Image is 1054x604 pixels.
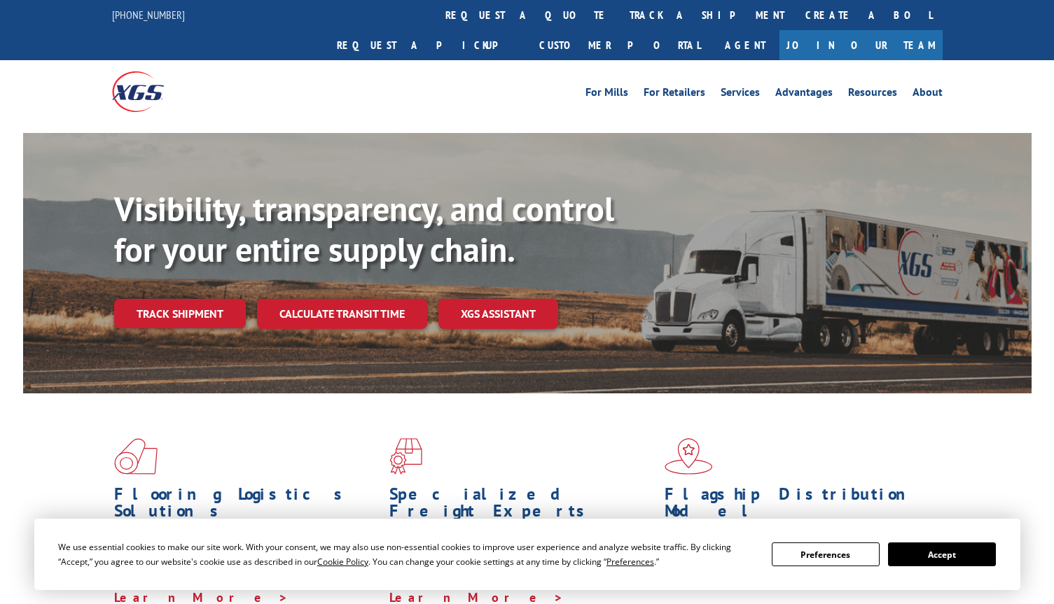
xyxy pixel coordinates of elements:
[585,87,628,102] a: For Mills
[721,87,760,102] a: Services
[112,8,185,22] a: [PHONE_NUMBER]
[114,486,379,526] h1: Flooring Logistics Solutions
[644,87,705,102] a: For Retailers
[317,556,368,568] span: Cookie Policy
[326,30,529,60] a: Request a pickup
[775,87,833,102] a: Advantages
[34,519,1020,590] div: Cookie Consent Prompt
[257,299,427,329] a: Calculate transit time
[529,30,711,60] a: Customer Portal
[389,486,654,526] h1: Specialized Freight Experts
[848,87,897,102] a: Resources
[58,540,755,569] div: We use essential cookies to make our site work. With your consent, we may also use non-essential ...
[114,438,158,475] img: xgs-icon-total-supply-chain-intelligence-red
[606,556,654,568] span: Preferences
[114,299,246,328] a: Track shipment
[114,187,614,271] b: Visibility, transparency, and control for your entire supply chain.
[665,438,713,475] img: xgs-icon-flagship-distribution-model-red
[389,438,422,475] img: xgs-icon-focused-on-flooring-red
[913,87,943,102] a: About
[665,486,929,526] h1: Flagship Distribution Model
[711,30,779,60] a: Agent
[438,299,558,329] a: XGS ASSISTANT
[779,30,943,60] a: Join Our Team
[772,542,880,566] button: Preferences
[888,542,996,566] button: Accept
